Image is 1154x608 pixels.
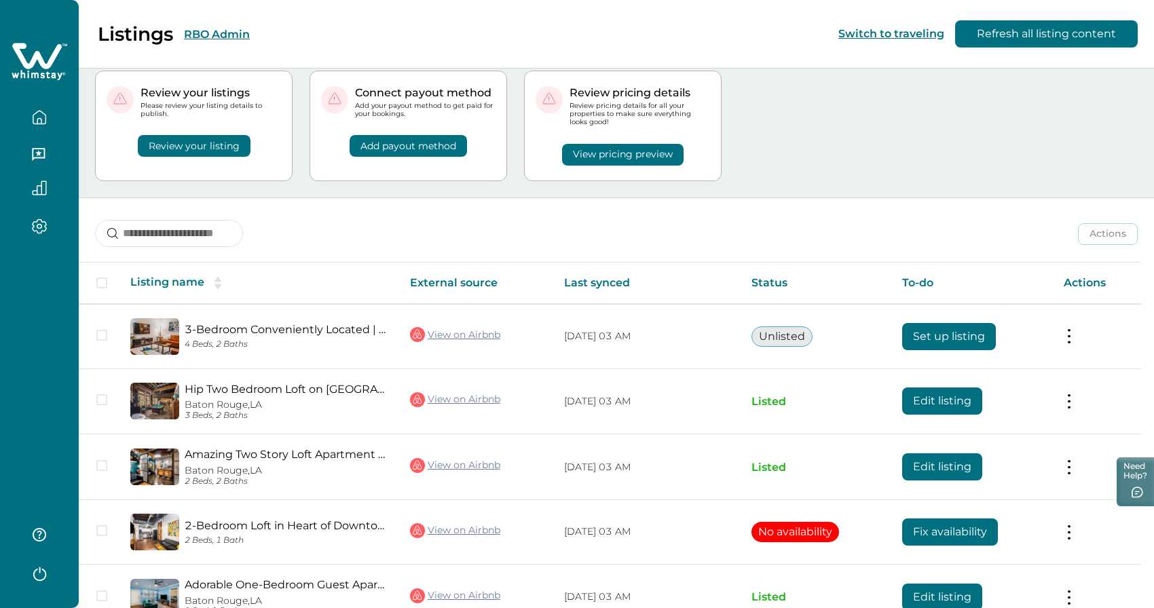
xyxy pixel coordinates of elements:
th: Listing name [119,263,399,304]
img: propertyImage_3-Bedroom Conveniently Located | Heart of MidCity [130,318,179,355]
a: 3-Bedroom Conveniently Located | Heart of MidCity [185,323,388,336]
button: Unlisted [751,326,813,347]
button: Set up listing [902,323,996,350]
p: Listed [751,590,880,604]
img: propertyImage_2-Bedroom Loft in Heart of Downtown Baton Rouge [130,514,179,550]
button: Review your listing [138,135,250,157]
p: Review pricing details for all your properties to make sure everything looks good! [570,102,710,127]
th: Actions [1053,263,1141,304]
p: Please review your listing details to publish. [141,102,281,118]
button: Fix availability [902,518,998,546]
button: Edit listing [902,387,982,415]
p: Listed [751,461,880,474]
button: No availability [751,522,839,542]
p: 2 Beds, 1 Bath [185,535,388,546]
p: Listed [751,395,880,408]
button: RBO Admin [184,28,250,41]
button: Edit listing [902,453,982,480]
button: Actions [1078,223,1138,245]
p: [DATE] 03 AM [564,525,730,539]
img: propertyImage_Hip Two Bedroom Loft on 3rd St. | Downtown BR [130,383,179,419]
a: View on Airbnb [410,587,500,605]
button: View pricing preview [562,144,684,166]
p: Baton Rouge, LA [185,595,388,607]
a: Hip Two Bedroom Loft on [GEOGRAPHIC_DATA] | [GEOGRAPHIC_DATA] [185,383,388,396]
p: 4 Beds, 2 Baths [185,339,388,349]
p: [DATE] 03 AM [564,590,730,604]
button: Add payout method [350,135,467,157]
img: propertyImage_Amazing Two Story Loft Apartment w/ Rooftop Deck [130,449,179,485]
button: Switch to traveling [838,27,944,40]
a: View on Airbnb [410,391,500,408]
a: View on Airbnb [410,522,500,539]
a: View on Airbnb [410,326,500,343]
p: [DATE] 03 AM [564,330,730,343]
p: [DATE] 03 AM [564,461,730,474]
th: To-do [891,263,1053,304]
a: Adorable One-Bedroom Guest Apartment [185,578,388,591]
p: Review pricing details [570,86,710,100]
button: sorting [204,276,231,290]
p: Review your listings [141,86,281,100]
p: Add your payout method to get paid for your bookings. [355,102,496,118]
p: 3 Beds, 2 Baths [185,411,388,421]
p: [DATE] 03 AM [564,395,730,408]
button: Refresh all listing content [955,20,1138,47]
p: Baton Rouge, LA [185,399,388,411]
p: Listings [98,22,173,45]
a: View on Airbnb [410,457,500,474]
p: Baton Rouge, LA [185,465,388,476]
p: 2 Beds, 2 Baths [185,476,388,487]
th: Status [741,263,891,304]
p: Connect payout method [355,86,496,100]
th: External source [399,263,553,304]
a: 2-Bedroom Loft in Heart of Downtown [GEOGRAPHIC_DATA] [185,519,388,532]
th: Last synced [553,263,741,304]
a: Amazing Two Story Loft Apartment w/ Rooftop Deck [185,448,388,461]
